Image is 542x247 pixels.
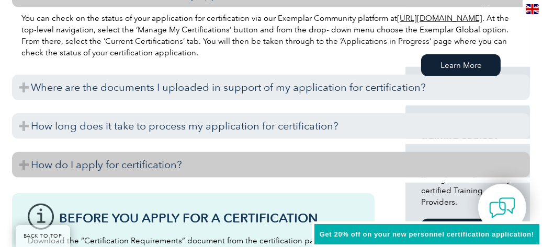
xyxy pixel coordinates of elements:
h3: Before You Apply For a Certification [59,211,359,225]
a: BACK TO TOP [16,225,70,247]
a: Learn More [421,54,501,76]
a: Learn More [421,219,501,241]
h3: How long does it take to process my application for certification? [12,113,530,139]
a: [URL][DOMAIN_NAME] [397,14,482,23]
img: en [526,4,539,14]
img: contact-chat.png [489,195,515,221]
h3: Where are the documents I uploaded in support of my application for certification? [12,75,530,100]
p: You can check on the status of your application for certification via our Exemplar Community plat... [21,13,521,58]
span: Get 20% off on your new personnel certification application! [320,230,534,238]
h3: How do I apply for certification? [12,152,530,178]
